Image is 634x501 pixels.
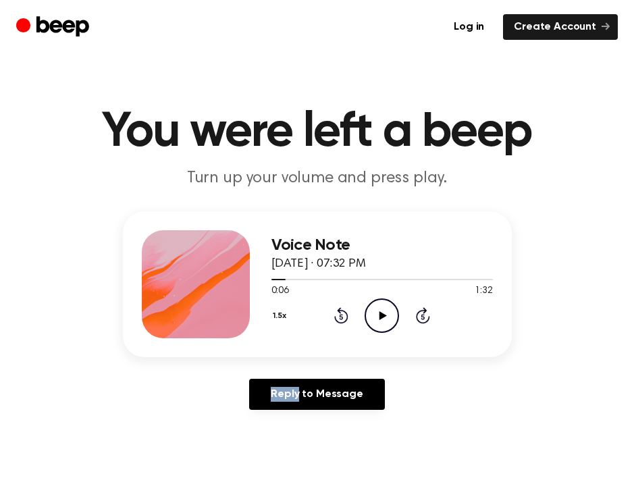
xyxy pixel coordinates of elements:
h1: You were left a beep [16,108,618,157]
button: 1.5x [271,305,292,327]
span: 1:32 [475,284,492,298]
a: Reply to Message [249,379,384,410]
a: Log in [443,14,495,40]
p: Turn up your volume and press play. [58,167,577,190]
h3: Voice Note [271,236,493,255]
span: 0:06 [271,284,289,298]
a: Beep [16,14,93,41]
span: [DATE] · 07:32 PM [271,258,366,270]
a: Create Account [503,14,618,40]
